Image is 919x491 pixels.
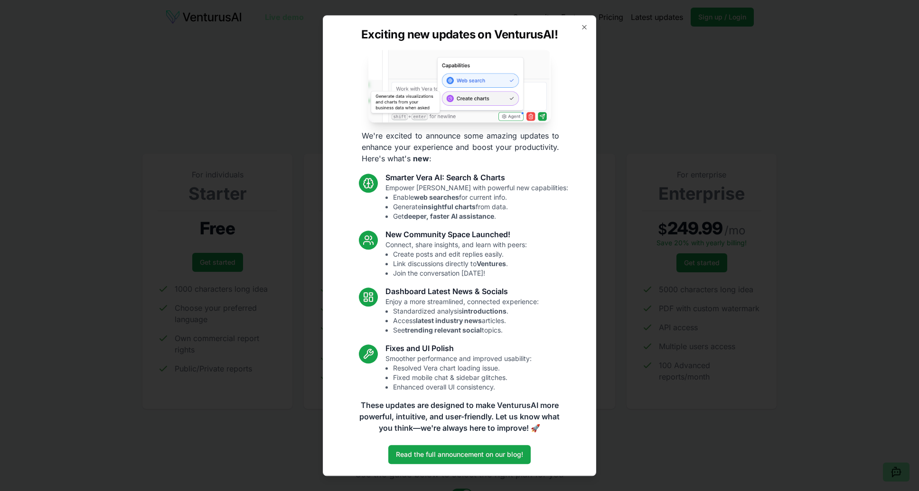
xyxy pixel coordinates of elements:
li: Fixed mobile chat & sidebar glitches. [393,373,532,382]
li: Create posts and edit replies easily. [393,250,527,259]
li: Enhanced overall UI consistency. [393,382,532,392]
a: Read the full announcement on our blog! [388,445,531,464]
strong: insightful charts [422,203,476,211]
h3: Smarter Vera AI: Search & Charts [385,172,568,183]
li: Standardized analysis . [393,306,539,316]
strong: latest industry news [416,316,482,324]
li: Access articles. [393,316,539,325]
p: These updates are designed to make VenturusAI more powerful, intuitive, and user-friendly. Let us... [353,399,566,434]
img: Vera AI [368,50,551,122]
p: Smoother performance and improved usability: [385,354,532,392]
li: See topics. [393,325,539,335]
h3: New Community Space Launched! [385,229,527,240]
h3: Fixes and UI Polish [385,343,532,354]
li: Get . [393,212,568,221]
p: Enjoy a more streamlined, connected experience: [385,297,539,335]
li: Resolved Vera chart loading issue. [393,363,532,373]
h2: Exciting new updates on VenturusAI! [361,27,558,42]
strong: web searches [414,193,459,201]
li: Join the conversation [DATE]! [393,269,527,278]
li: Link discussions directly to . [393,259,527,269]
h3: Dashboard Latest News & Socials [385,286,539,297]
strong: new [413,154,429,163]
p: Empower [PERSON_NAME] with powerful new capabilities: [385,183,568,221]
strong: deeper, faster AI assistance [404,212,494,220]
p: Connect, share insights, and learn with peers: [385,240,527,278]
strong: introductions [462,307,506,315]
li: Enable for current info. [393,193,568,202]
strong: Ventures [477,259,506,268]
li: Generate from data. [393,202,568,212]
strong: trending relevant social [405,326,482,334]
p: We're excited to announce some amazing updates to enhance your experience and boost your producti... [354,130,567,164]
